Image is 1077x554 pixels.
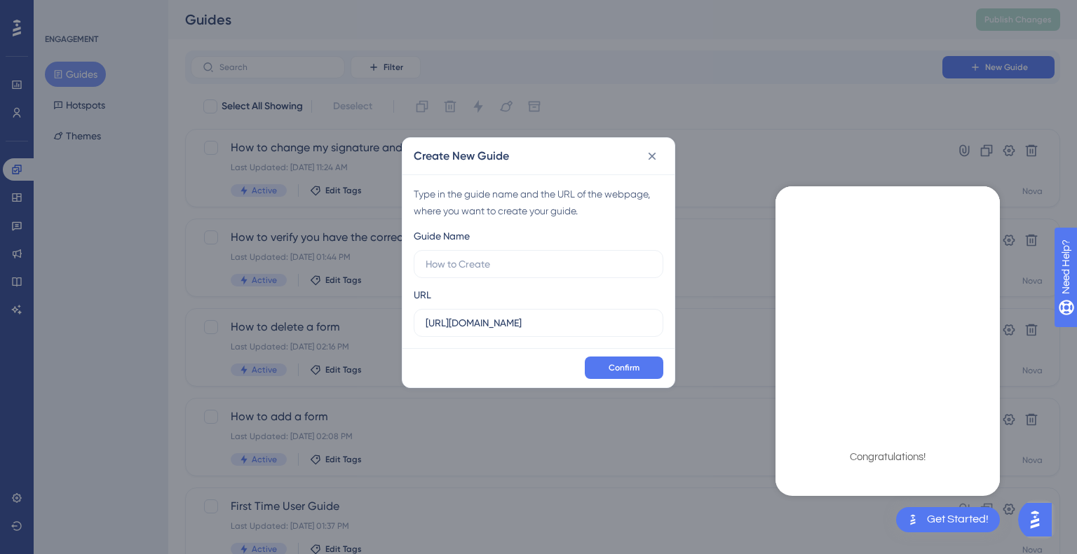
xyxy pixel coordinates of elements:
[905,511,921,528] img: launcher-image-alternative-text
[609,362,639,373] span: Confirm
[414,148,509,165] h2: Create New Guide
[414,286,431,303] div: URL
[414,186,663,219] div: Type in the guide name and the URL of the webpage, where you want to create your guide.
[414,228,470,244] div: Guide Name
[1018,499,1060,541] iframe: UserGuiding AI Assistant Launcher
[426,256,651,272] input: How to Create
[927,512,989,527] div: Get Started!
[810,424,966,444] div: Checklist Completed
[775,186,1000,492] div: checklist loading
[775,186,1000,496] div: Checklist Container
[33,4,88,20] span: Need Help?
[896,507,1000,532] div: Open Get Started! checklist
[426,315,651,331] input: https://www.example.com
[850,450,926,464] div: Congratulations!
